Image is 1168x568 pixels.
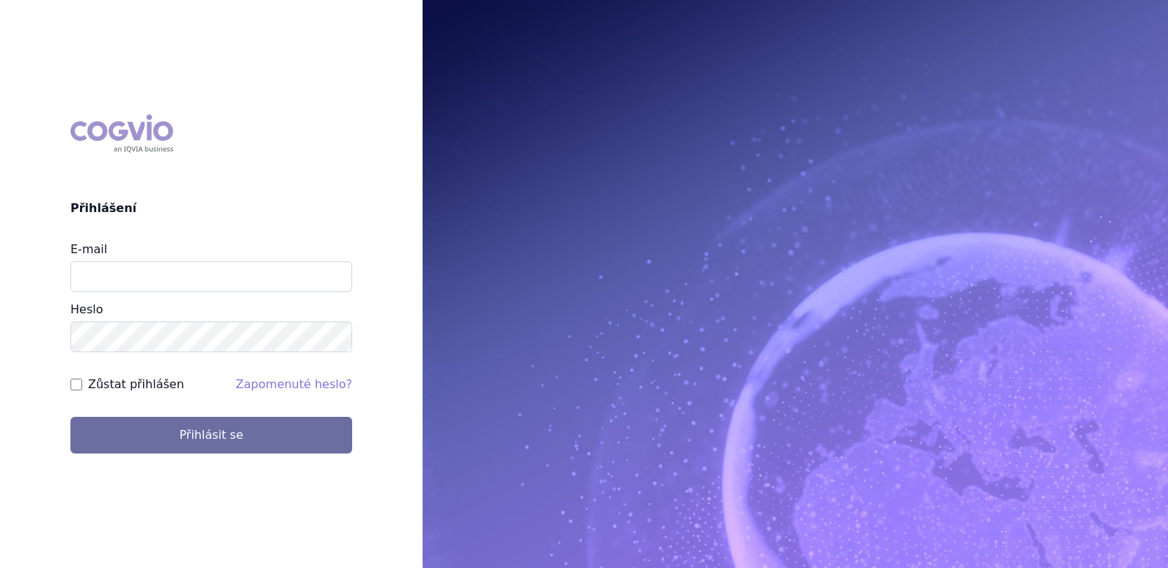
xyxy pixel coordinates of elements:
[70,114,173,153] div: COGVIO
[70,417,352,454] button: Přihlásit se
[70,242,107,256] label: E-mail
[70,200,352,217] h2: Přihlášení
[70,302,103,316] label: Heslo
[236,377,352,391] a: Zapomenuté heslo?
[88,376,184,393] label: Zůstat přihlášen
